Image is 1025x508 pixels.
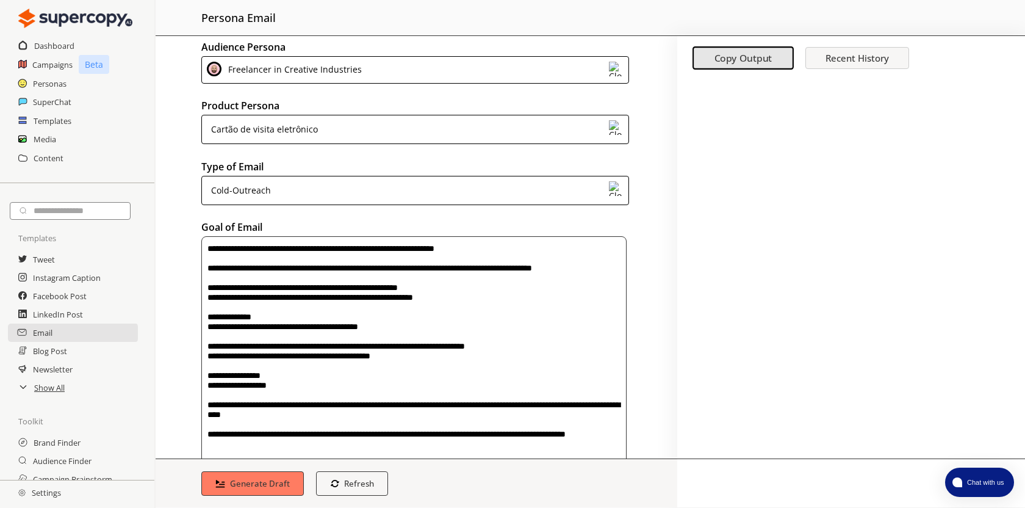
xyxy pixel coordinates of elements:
[692,47,794,70] button: Copy Output
[34,379,65,397] a: Show All
[33,360,73,379] a: Newsletter
[201,236,627,465] textarea: textarea-textarea
[18,489,26,496] img: Close
[33,269,101,287] a: Instagram Caption
[609,181,624,196] img: Close
[945,468,1014,497] button: atlas-launcher
[33,452,92,470] a: Audience Finder
[224,62,362,78] div: Freelancer in Creative Industries
[962,477,1007,487] span: Chat with us
[207,120,318,139] div: Cartão de visita eletrônico
[609,120,624,135] img: Close
[805,47,909,69] button: Recent History
[344,478,374,489] b: Refresh
[79,55,109,74] p: Beta
[32,56,73,74] a: Campaigns
[18,6,132,31] img: Close
[201,6,276,29] h2: persona email
[33,470,112,488] a: Campaign Brainstorm
[201,471,304,496] button: Generate Draft
[207,181,271,200] div: Cold-Outreach
[34,112,71,130] a: Templates
[33,74,67,93] a: Personas
[33,93,71,111] a: SuperChat
[207,62,221,76] img: Close
[33,324,52,342] a: Email
[201,218,631,236] h2: Goal of Email
[34,37,74,55] a: Dashboard
[316,471,389,496] button: Refresh
[201,96,631,115] h2: Product Persona
[34,130,56,148] a: Media
[201,158,631,176] h2: Type of Email
[33,250,55,269] a: Tweet
[230,478,290,489] b: Generate Draft
[33,287,87,305] a: Facebook Post
[33,342,67,360] a: Blog Post
[609,62,624,76] img: Close
[33,305,83,324] a: LinkedIn Post
[201,38,631,56] h2: Audience Persona
[825,52,889,64] b: Recent History
[34,434,81,452] a: Brand Finder
[34,149,63,167] a: Content
[714,52,772,65] b: Copy Output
